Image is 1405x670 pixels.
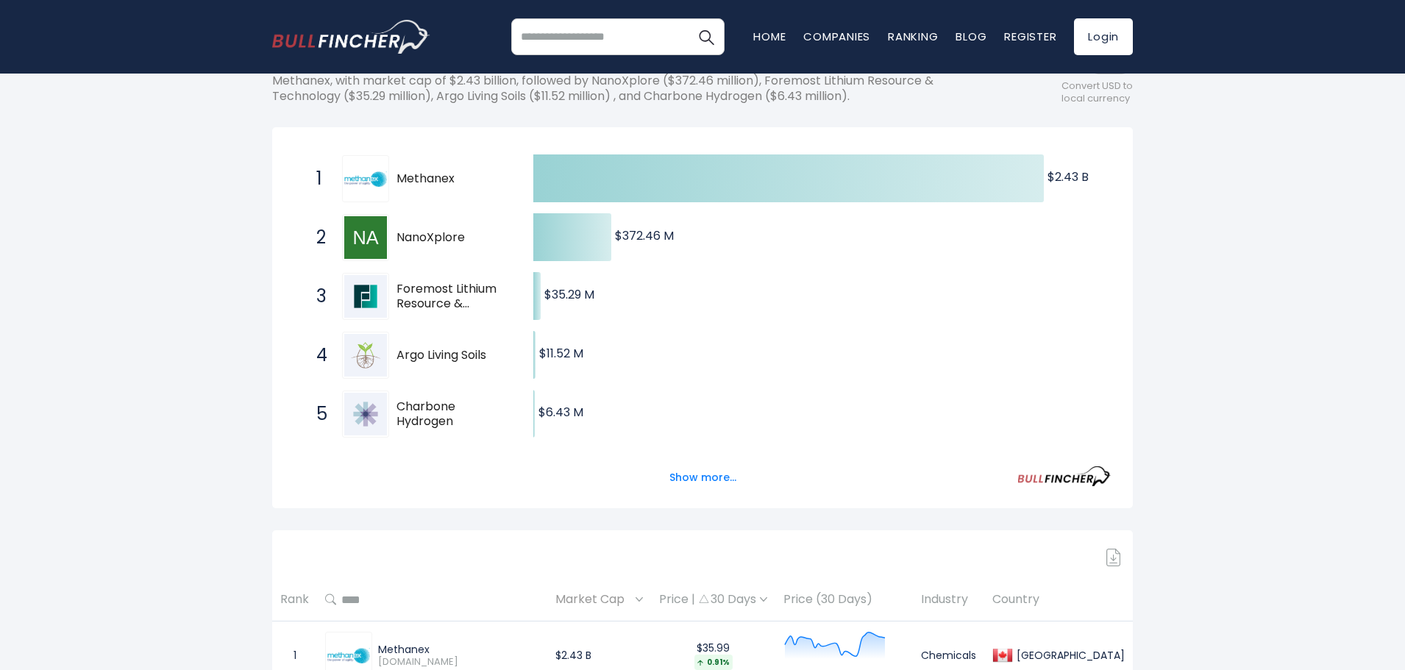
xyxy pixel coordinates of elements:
text: $2.43 B [1047,168,1089,185]
div: [GEOGRAPHIC_DATA] [1013,649,1125,662]
text: $6.43 M [538,404,583,421]
a: Home [753,29,786,44]
span: [DOMAIN_NAME] [378,656,539,669]
th: Price (30 Days) [775,578,913,621]
button: Search [688,18,725,55]
div: 0.91% [694,655,733,670]
span: 4 [309,343,324,368]
img: MX.TO.png [327,648,370,664]
a: Ranking [888,29,938,44]
img: Argo Living Soils [344,334,387,377]
a: Go to homepage [272,20,430,54]
span: Market Cap [555,588,632,611]
span: 3 [309,284,324,309]
img: Foremost Lithium Resource & Technology [344,275,387,318]
span: Convert USD to local currency [1061,80,1133,105]
a: Blog [956,29,986,44]
text: $372.46 M [615,227,674,244]
img: Methanex [344,171,387,188]
p: The following shows the ranking of the largest Canadian companies by market cap. The top-ranking ... [272,58,1000,104]
th: Industry [913,578,984,621]
span: 5 [309,402,324,427]
span: 1 [309,166,324,191]
img: bullfincher logo [272,20,430,54]
img: NanoXplore [344,216,387,259]
a: Register [1004,29,1056,44]
span: Foremost Lithium Resource & Technology [396,282,508,313]
span: Charbone Hydrogen [396,399,508,430]
a: Login [1074,18,1133,55]
span: NanoXplore [396,230,508,246]
a: Companies [803,29,870,44]
img: Charbone Hydrogen [344,393,387,435]
div: $35.99 [659,641,767,670]
th: Rank [272,578,317,621]
span: Methanex [396,171,508,187]
text: $11.52 M [539,345,583,362]
text: $35.29 M [544,286,594,303]
span: Argo Living Soils [396,348,508,363]
span: 2 [309,225,324,250]
button: Show more... [661,466,745,490]
div: Methanex [378,643,539,656]
div: Price | 30 Days [659,592,767,607]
